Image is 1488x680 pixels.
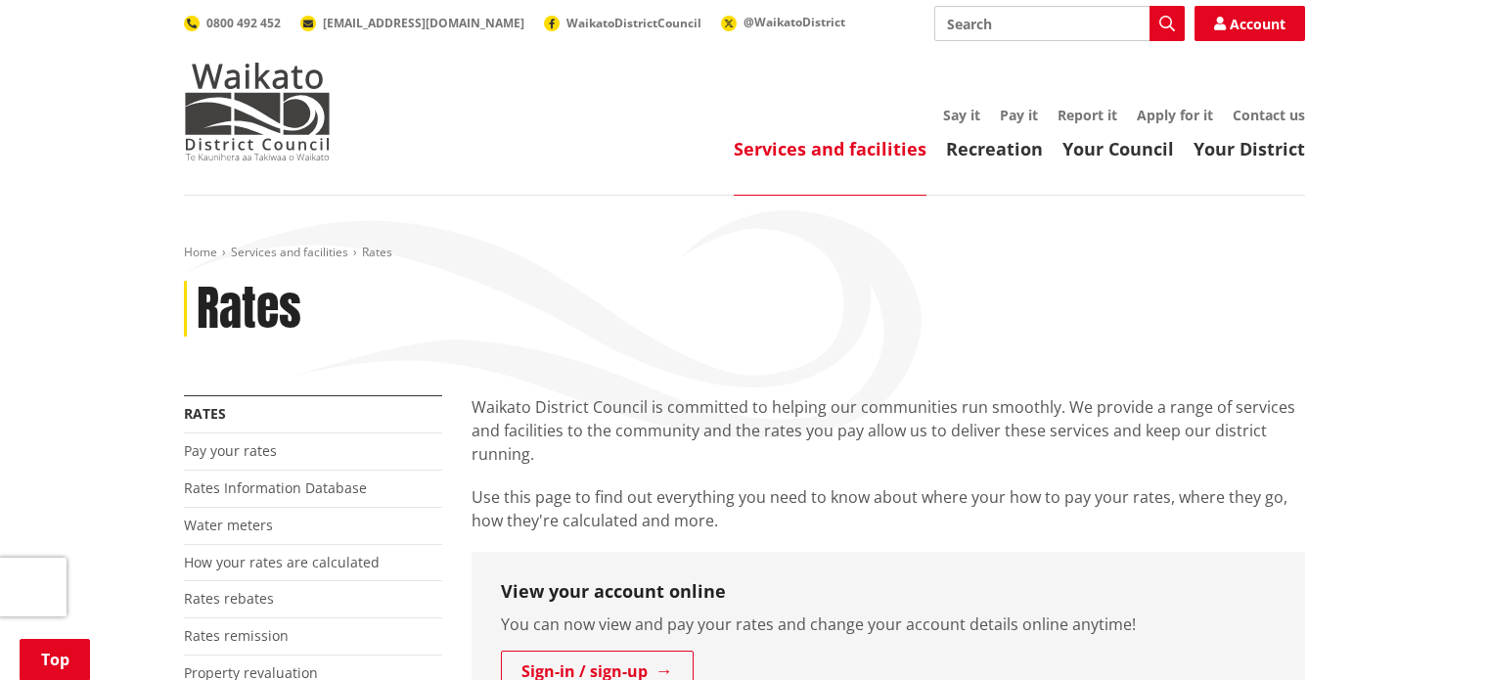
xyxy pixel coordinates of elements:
[501,581,1276,603] h3: View your account online
[1137,106,1213,124] a: Apply for it
[472,485,1305,532] p: Use this page to find out everything you need to know about where your how to pay your rates, whe...
[184,441,277,460] a: Pay your rates
[323,15,524,31] span: [EMAIL_ADDRESS][DOMAIN_NAME]
[231,244,348,260] a: Services and facilities
[184,404,226,423] a: Rates
[20,639,90,680] a: Top
[946,137,1043,160] a: Recreation
[184,15,281,31] a: 0800 492 452
[1195,6,1305,41] a: Account
[206,15,281,31] span: 0800 492 452
[501,612,1276,636] p: You can now view and pay your rates and change your account details online anytime!
[544,15,701,31] a: WaikatoDistrictCouncil
[184,244,217,260] a: Home
[721,14,845,30] a: @WaikatoDistrict
[1000,106,1038,124] a: Pay it
[1194,137,1305,160] a: Your District
[566,15,701,31] span: WaikatoDistrictCouncil
[472,395,1305,466] p: Waikato District Council is committed to helping our communities run smoothly. We provide a range...
[184,245,1305,261] nav: breadcrumb
[184,589,274,608] a: Rates rebates
[197,281,301,338] h1: Rates
[734,137,926,160] a: Services and facilities
[1233,106,1305,124] a: Contact us
[184,553,380,571] a: How your rates are calculated
[1062,137,1174,160] a: Your Council
[362,244,392,260] span: Rates
[934,6,1185,41] input: Search input
[744,14,845,30] span: @WaikatoDistrict
[184,478,367,497] a: Rates Information Database
[300,15,524,31] a: [EMAIL_ADDRESS][DOMAIN_NAME]
[1058,106,1117,124] a: Report it
[943,106,980,124] a: Say it
[184,516,273,534] a: Water meters
[184,626,289,645] a: Rates remission
[184,63,331,160] img: Waikato District Council - Te Kaunihera aa Takiwaa o Waikato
